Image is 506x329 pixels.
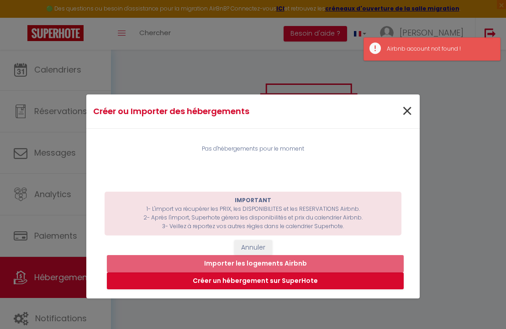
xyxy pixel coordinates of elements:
[387,45,491,53] div: Airbnb account not found !
[401,98,413,125] span: ×
[105,145,401,153] div: Pas d'hébergements pour le moment
[401,102,413,121] button: Close
[107,255,404,272] button: Importer les logements Airbnb
[234,240,272,256] button: Annuler
[109,196,397,230] p: 1- L'import va récupérer les PRIX, les DISPONIBILITES et les RESERVATIONS Airbnb. 2- Après l'impo...
[235,196,271,204] b: IMPORTANT
[93,105,302,118] h4: Créer ou Importer des hébergements
[107,272,404,290] button: Créer un hébergement sur SuperHote
[7,4,35,31] button: Ouvrir le widget de chat LiveChat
